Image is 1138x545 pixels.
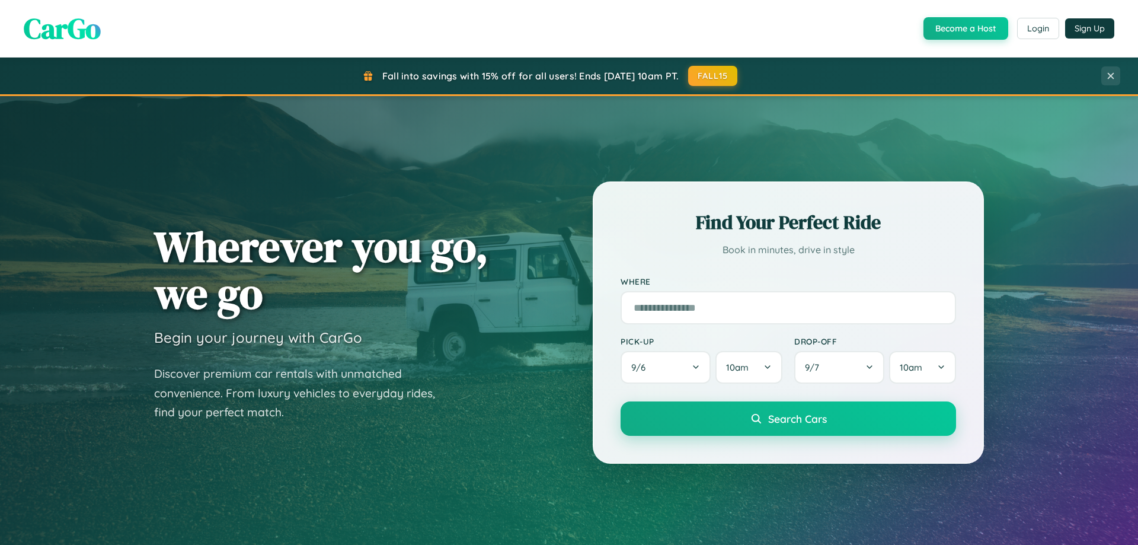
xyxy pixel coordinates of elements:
[154,364,450,422] p: Discover premium car rentals with unmatched convenience. From luxury vehicles to everyday rides, ...
[805,362,825,373] span: 9 / 7
[154,329,362,346] h3: Begin your journey with CarGo
[794,336,956,346] label: Drop-off
[688,66,738,86] button: FALL15
[726,362,749,373] span: 10am
[154,223,488,317] h1: Wherever you go, we go
[631,362,651,373] span: 9 / 6
[794,351,884,384] button: 9/7
[715,351,782,384] button: 10am
[621,241,956,259] p: Book in minutes, drive in style
[621,336,782,346] label: Pick-up
[900,362,922,373] span: 10am
[24,9,101,48] span: CarGo
[621,401,956,436] button: Search Cars
[768,412,827,425] span: Search Cars
[382,70,679,82] span: Fall into savings with 15% off for all users! Ends [DATE] 10am PT.
[923,17,1008,40] button: Become a Host
[1017,18,1059,39] button: Login
[621,209,956,235] h2: Find Your Perfect Ride
[621,351,711,384] button: 9/6
[621,276,956,286] label: Where
[1065,18,1114,39] button: Sign Up
[889,351,956,384] button: 10am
